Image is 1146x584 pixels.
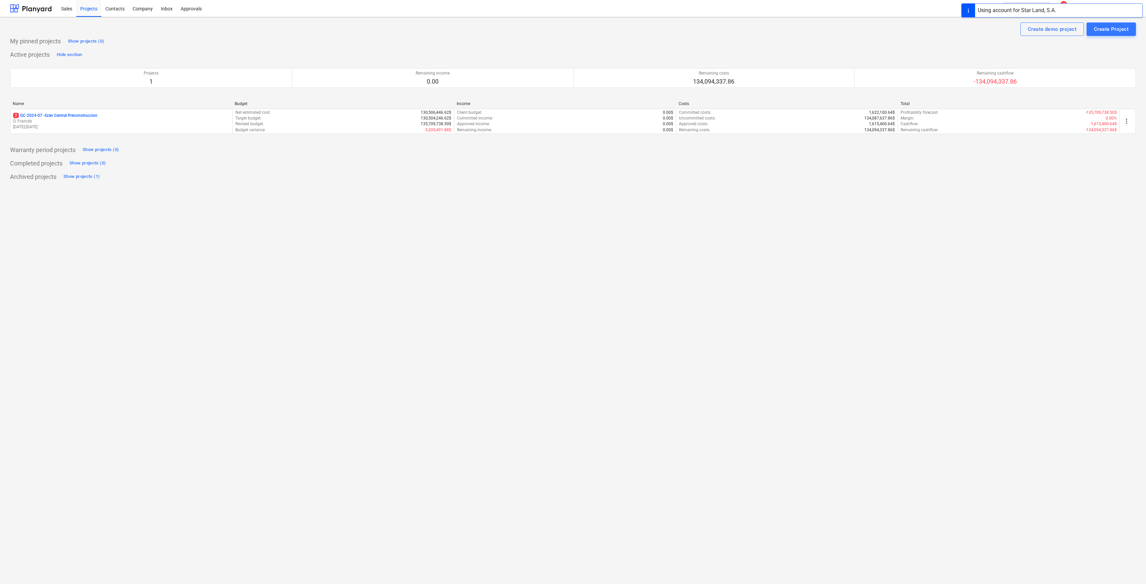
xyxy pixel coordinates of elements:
span: 2 [13,113,19,118]
div: Show projects (0) [68,38,104,45]
p: My pinned projects [10,37,61,45]
p: 0.00$ [663,110,673,115]
p: Remaining income : [457,127,492,133]
button: Create demo project [1020,22,1084,36]
p: [DATE] - [DATE] [13,124,230,130]
p: 130,506,446.62$ [421,110,451,115]
button: Hide section [55,49,84,60]
p: Revised budget : [235,121,264,127]
p: 135,709,738.50$ [421,121,451,127]
p: Active projects [10,51,50,59]
div: Total [901,101,1117,106]
p: Approved costs : [679,121,708,127]
p: -135,709,738.50$ [1085,110,1117,115]
p: -134,094,337.86 [974,78,1017,86]
p: Remaining costs : [679,127,710,133]
p: 0.00$ [663,127,673,133]
p: Projects [144,70,158,76]
p: 134,087,637.86$ [864,115,895,121]
div: Show projects (0) [83,146,119,154]
p: 1,615,400.64$ [869,121,895,127]
p: Ó. Francés [13,118,230,124]
button: Create Project [1087,22,1136,36]
p: -134,094,337.86$ [1085,127,1117,133]
p: 0.00$ [663,115,673,121]
p: Warranty period projects [10,146,76,154]
p: Margin : [901,115,914,121]
p: Budget variance : [235,127,266,133]
p: 0.00 [416,78,450,86]
p: 1 [144,78,158,86]
p: 134,094,337.86 [693,78,734,86]
div: Create demo project [1028,25,1076,34]
p: Approved income : [457,121,490,127]
button: Show projects (0) [81,145,121,155]
p: Cashflow : [901,121,919,127]
p: Client budget : [457,110,482,115]
p: Completed projects [10,159,62,167]
div: Income [457,101,673,106]
div: Show projects (0) [70,159,106,167]
p: Net estimated cost : [235,110,271,115]
button: Show projects (0) [66,36,106,47]
p: -1,615,400.64$ [1090,121,1117,127]
p: Uncommitted costs : [679,115,716,121]
p: Archived projects [10,173,56,181]
div: Name [13,101,229,106]
div: Show projects (1) [63,173,100,181]
p: GC-2024-07 - Gran Central Preconstruccion [13,113,97,118]
p: 1,622,100.64$ [869,110,895,115]
p: Profitability forecast : [901,110,938,115]
span: more_vert [1122,117,1131,125]
p: Remaining cashflow [974,70,1017,76]
p: 0.00$ [663,121,673,127]
div: Create Project [1094,25,1129,34]
div: 2GC-2024-07 -Gran Central PreconstruccionÓ. Francés[DATE]-[DATE] [13,113,230,130]
p: Remaining income [416,70,450,76]
p: Committed costs : [679,110,711,115]
div: Using account for Star Land, S.A. [978,6,1056,14]
p: Remaining cashflow : [901,127,938,133]
p: Remaining costs [693,70,734,76]
div: Budget [235,101,451,106]
div: Hide section [57,51,82,59]
p: 0.00% [1106,115,1117,121]
p: 134,094,337.86$ [864,127,895,133]
p: -5,205,491.88$ [424,127,451,133]
button: Show projects (1) [62,172,101,182]
p: Committed income : [457,115,493,121]
div: Costs [679,101,895,106]
button: Show projects (0) [68,158,107,169]
p: Target budget : [235,115,262,121]
p: 130,504,246.62$ [421,115,451,121]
